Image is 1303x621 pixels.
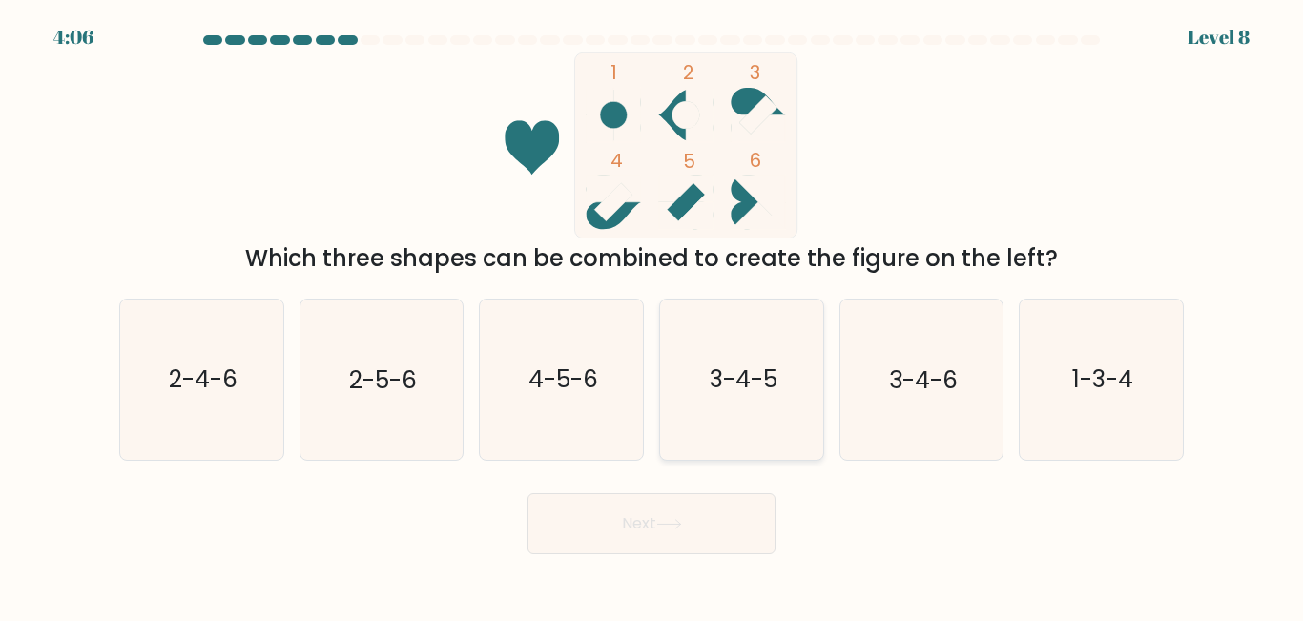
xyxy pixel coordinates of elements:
tspan: 6 [751,147,762,174]
tspan: 5 [684,148,696,175]
text: 2-5-6 [349,363,417,397]
div: Which three shapes can be combined to create the figure on the left? [131,241,1172,276]
tspan: 2 [684,59,695,86]
tspan: 4 [611,147,624,174]
text: 3-4-6 [889,363,958,397]
text: 3-4-5 [709,363,776,397]
button: Next [527,493,776,554]
tspan: 3 [751,59,761,86]
div: 4:06 [53,23,93,52]
text: 1-3-4 [1072,363,1133,397]
text: 4-5-6 [528,363,598,397]
div: Level 8 [1188,23,1250,52]
tspan: 1 [611,59,618,86]
text: 2-4-6 [169,363,238,397]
